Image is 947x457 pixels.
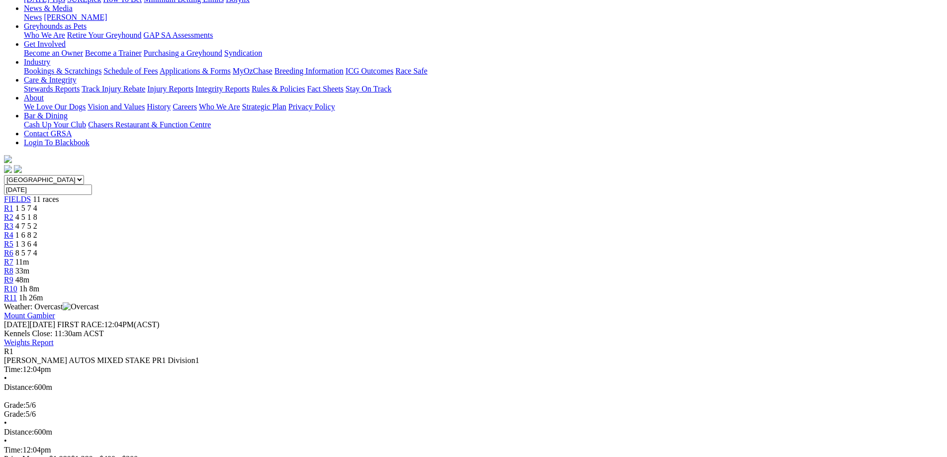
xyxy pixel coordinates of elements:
div: 12:04pm [4,365,943,374]
a: Login To Blackbook [24,138,89,147]
a: Schedule of Fees [103,67,158,75]
a: Applications & Forms [160,67,231,75]
span: Weather: Overcast [4,302,99,311]
a: Get Involved [24,40,66,48]
a: Bookings & Scratchings [24,67,101,75]
span: 1 3 6 4 [15,240,37,248]
div: 5/6 [4,401,943,410]
span: 33m [15,267,29,275]
img: facebook.svg [4,165,12,173]
a: GAP SA Assessments [144,31,213,39]
a: Bar & Dining [24,111,68,120]
span: 12:04PM(ACST) [57,320,160,329]
a: History [147,102,171,111]
span: 4 5 1 8 [15,213,37,221]
a: R7 [4,258,13,266]
a: Race Safe [395,67,427,75]
a: Stay On Track [345,85,391,93]
a: Who We Are [24,31,65,39]
div: Get Involved [24,49,943,58]
a: Cash Up Your Club [24,120,86,129]
span: 1 6 8 2 [15,231,37,239]
div: News & Media [24,13,943,22]
a: About [24,93,44,102]
a: Breeding Information [274,67,344,75]
a: Privacy Policy [288,102,335,111]
a: Syndication [224,49,262,57]
div: [PERSON_NAME] AUTOS MIXED STAKE PR1 Division1 [4,356,943,365]
a: R1 [4,204,13,212]
a: Chasers Restaurant & Function Centre [88,120,211,129]
a: R6 [4,249,13,257]
a: Strategic Plan [242,102,286,111]
div: Greyhounds as Pets [24,31,943,40]
a: FIELDS [4,195,31,203]
a: News [24,13,42,21]
a: R4 [4,231,13,239]
a: Become a Trainer [85,49,142,57]
span: [DATE] [4,320,55,329]
span: 1 5 7 4 [15,204,37,212]
a: Fact Sheets [307,85,344,93]
a: Mount Gambier [4,311,55,320]
a: R10 [4,284,17,293]
div: Bar & Dining [24,120,943,129]
a: Injury Reports [147,85,193,93]
div: 600m [4,428,943,437]
a: News & Media [24,4,73,12]
div: 600m [4,383,943,392]
span: • [4,419,7,427]
div: Care & Integrity [24,85,943,93]
span: 11 races [33,195,59,203]
a: MyOzChase [233,67,272,75]
span: • [4,437,7,445]
a: R11 [4,293,17,302]
span: 8 5 7 4 [15,249,37,257]
span: 1h 26m [19,293,43,302]
div: About [24,102,943,111]
span: Time: [4,446,23,454]
a: R5 [4,240,13,248]
a: Care & Integrity [24,76,77,84]
a: Track Injury Rebate [82,85,145,93]
span: Distance: [4,428,34,436]
a: R3 [4,222,13,230]
a: Who We Are [199,102,240,111]
span: Grade: [4,410,26,418]
input: Select date [4,184,92,195]
a: R2 [4,213,13,221]
span: R1 [4,347,13,356]
a: ICG Outcomes [345,67,393,75]
span: [DATE] [4,320,30,329]
span: Time: [4,365,23,373]
a: Industry [24,58,50,66]
span: 11m [15,258,29,266]
img: logo-grsa-white.png [4,155,12,163]
span: 1h 8m [19,284,39,293]
a: Integrity Reports [195,85,250,93]
span: Grade: [4,401,26,409]
div: 5/6 [4,410,943,419]
span: FIRST RACE: [57,320,104,329]
div: 12:04pm [4,446,943,455]
span: R8 [4,267,13,275]
img: twitter.svg [14,165,22,173]
a: R9 [4,275,13,284]
a: Become an Owner [24,49,83,57]
div: Kennels Close: 11:30am ACST [4,329,943,338]
a: Retire Your Greyhound [67,31,142,39]
div: Industry [24,67,943,76]
a: We Love Our Dogs [24,102,86,111]
span: • [4,374,7,382]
